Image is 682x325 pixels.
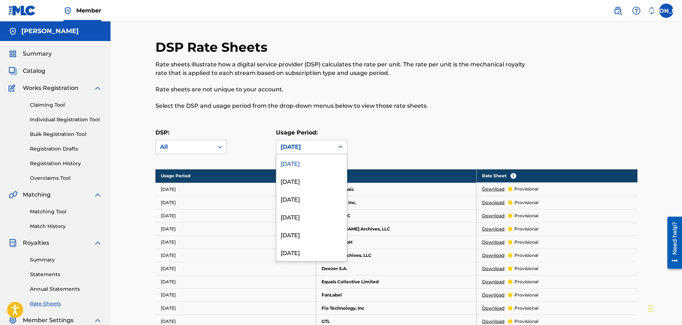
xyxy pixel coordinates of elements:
[30,160,102,167] a: Registration History
[614,6,622,15] img: search
[160,143,209,151] div: All
[514,265,538,272] p: provisional
[155,129,169,136] label: DSP:
[155,85,527,94] p: Rate sheets are not unique to your account.
[9,67,45,75] a: CatalogCatalog
[155,275,316,288] td: [DATE]
[9,67,17,75] img: Catalog
[316,169,477,183] th: DSP
[76,6,101,15] span: Member
[276,225,347,243] div: [DATE]
[155,262,316,275] td: [DATE]
[30,116,102,123] a: Individual Registration Tool
[9,27,17,36] img: Accounts
[514,252,538,259] p: provisional
[482,199,504,206] a: Download
[30,256,102,264] a: Summary
[9,239,17,247] img: Royalties
[276,172,347,190] div: [DATE]
[30,174,102,182] a: Overclaims Tool
[30,208,102,215] a: Matching Tool
[155,209,316,222] td: [DATE]
[514,213,538,219] p: provisional
[514,239,538,245] p: provisional
[30,101,102,109] a: Claiming Tool
[316,222,477,235] td: [PERSON_NAME] Archives, LLC
[482,239,504,245] a: Download
[316,262,477,275] td: Deezer S.A.
[155,288,316,301] td: [DATE]
[316,235,477,249] td: Boxine GmbH
[23,239,49,247] span: Royalties
[30,131,102,138] a: Bulk Registration Tool
[276,190,347,208] div: [DATE]
[316,288,477,301] td: FanLabel
[23,191,51,199] span: Matching
[155,60,527,77] p: Rate sheets illustrate how a digital service provider (DSP) calculates the rate per unit. The rat...
[482,292,504,298] a: Download
[9,191,17,199] img: Matching
[9,316,17,325] img: Member Settings
[482,265,504,272] a: Download
[30,271,102,278] a: Statements
[93,239,102,247] img: expand
[482,186,504,192] a: Download
[276,208,347,225] div: [DATE]
[155,249,316,262] td: [DATE]
[9,5,36,16] img: MLC Logo
[30,300,102,308] a: Rate Sheets
[482,318,504,325] a: Download
[276,154,347,172] div: [DATE]
[482,279,504,285] a: Download
[23,84,78,92] span: Works Registration
[648,298,653,319] div: Drag
[316,183,477,196] td: Amazon Music
[155,39,271,55] h2: DSP Rate Sheets
[482,226,504,232] a: Download
[482,252,504,259] a: Download
[30,145,102,153] a: Registration Drafts
[23,67,45,75] span: Catalog
[155,196,316,209] td: [DATE]
[662,214,682,271] iframe: Resource Center
[482,305,504,311] a: Download
[514,186,538,192] p: provisional
[514,279,538,285] p: provisional
[30,223,102,230] a: Match History
[23,50,52,58] span: Summary
[93,191,102,199] img: expand
[276,129,318,136] label: Usage Period:
[629,4,643,18] div: Help
[9,50,17,58] img: Summary
[63,6,72,15] img: Top Rightsholder
[155,301,316,315] td: [DATE]
[316,196,477,209] td: Audiomack Inc.
[514,305,538,311] p: provisional
[155,222,316,235] td: [DATE]
[93,84,102,92] img: expand
[155,235,316,249] td: [DATE]
[281,143,330,151] div: [DATE]
[155,183,316,196] td: [DATE]
[632,6,641,15] img: help
[514,292,538,298] p: provisional
[276,243,347,261] div: [DATE]
[514,318,538,325] p: provisional
[316,209,477,222] td: Beatport LLC
[155,169,316,183] th: Usage Period
[611,4,625,18] a: Public Search
[93,316,102,325] img: expand
[21,27,79,35] h5: ALBERT CHANG
[23,316,73,325] span: Member Settings
[155,102,527,110] p: Select the DSP and usage period from the drop-down menus below to view those rate sheets.
[316,275,477,288] td: Equals Collective Limited
[9,84,18,92] img: Works Registration
[659,4,673,18] div: User Menu
[646,291,682,325] iframe: Chat Widget
[9,50,52,58] a: SummarySummary
[514,226,538,232] p: provisional
[30,285,102,293] a: Annual Statements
